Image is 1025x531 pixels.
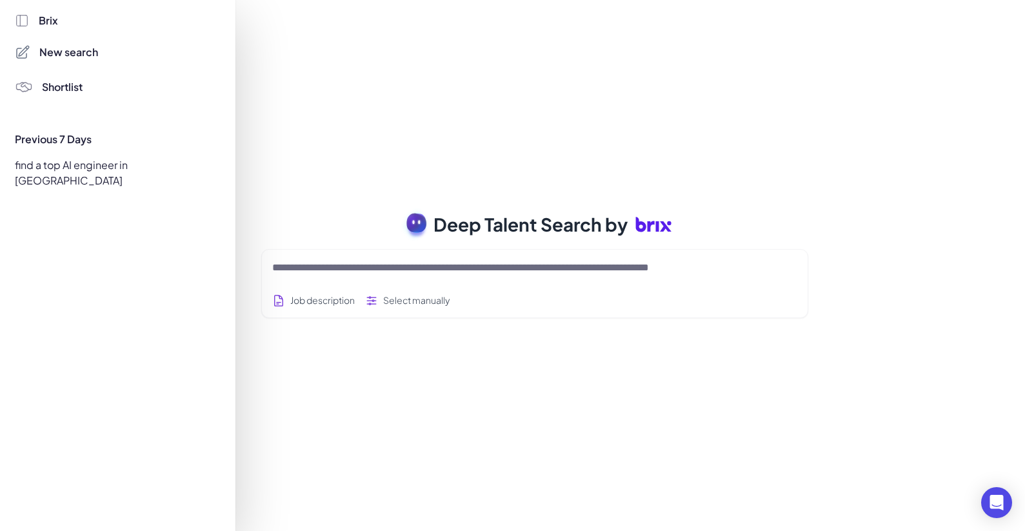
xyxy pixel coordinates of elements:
[39,45,98,60] span: New search
[7,155,221,191] div: find a top AI engineer in [GEOGRAPHIC_DATA]
[39,13,58,28] span: Brix
[42,79,83,95] span: Shortlist
[15,78,33,96] img: 4blF7nbYMBMHBwcHBwcHBwcHBwcHBwcHB4es+Bd0DLy0SdzEZwAAAABJRU5ErkJggg==
[15,132,221,147] div: Previous 7 Days
[981,487,1012,518] div: Open Intercom Messenger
